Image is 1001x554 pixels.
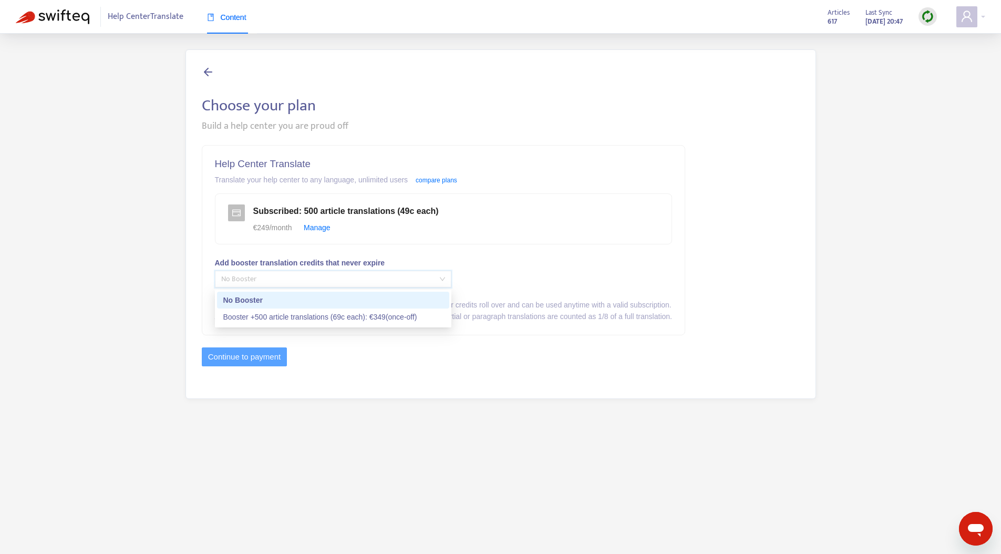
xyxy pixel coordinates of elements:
[253,223,292,232] span: € 249 /month
[16,9,89,24] img: Swifteq
[961,10,973,23] span: user
[253,207,439,216] span: Subscribed : 500 article translations (49c each)
[416,177,457,184] a: compare plans
[959,512,993,546] iframe: Button to launch messaging window, conversation in progress
[223,294,443,306] div: No Booster
[215,257,672,269] div: Add booster translation credits that never expire
[215,174,672,186] div: Translate your help center to any language, unlimited users
[207,14,214,21] span: book
[828,7,850,18] span: Articles
[207,13,246,22] span: Content
[865,16,903,27] strong: [DATE] 20:47
[921,10,934,23] img: sync.dc5367851b00ba804db3.png
[108,7,183,27] span: Help Center Translate
[215,158,672,170] h5: Help Center Translate
[865,7,892,18] span: Last Sync
[202,96,800,115] h2: Choose your plan
[223,311,443,323] div: Booster +500 article translations (69c each) : € 349 (once-off)
[221,271,445,287] span: No Booster
[217,292,449,309] div: No Booster
[828,16,837,27] strong: 617
[304,223,331,232] a: Manage
[202,347,287,366] button: Continue to payment
[232,209,241,217] span: credit-card
[202,119,800,134] div: Build a help center you are proud off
